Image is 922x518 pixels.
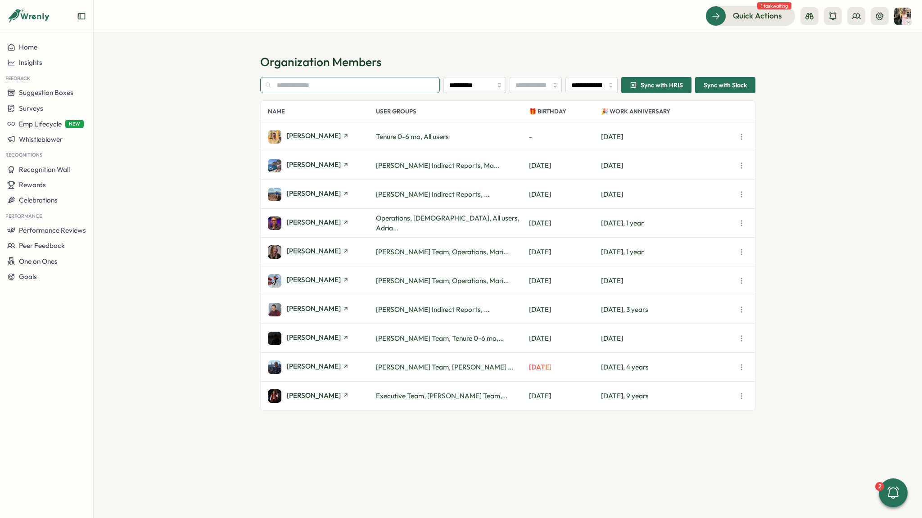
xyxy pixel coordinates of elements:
span: [PERSON_NAME] [287,161,341,168]
span: [PERSON_NAME] Indirect Reports, Ma... [376,161,499,170]
span: [PERSON_NAME] Team, [PERSON_NAME] ... [376,363,513,371]
p: Name [268,101,376,122]
p: 🎁 Birthday [529,101,601,122]
p: [DATE], 3 years [601,305,735,315]
p: [DATE] [529,333,601,343]
a: Alex Marshall[PERSON_NAME] [268,360,376,374]
p: - [529,132,601,142]
p: [DATE] [529,391,601,401]
span: Performance Reviews [19,226,86,234]
img: Adam Ursell [268,159,281,172]
p: [DATE] [529,305,601,315]
span: Surveys [19,104,43,113]
a: Alara Kivilcim[PERSON_NAME] [268,274,376,288]
span: [PERSON_NAME] Team, Operations, Mari... [376,276,509,285]
img: Hannah Saunders [894,8,911,25]
p: [DATE] [529,218,601,228]
span: Insights [19,58,42,67]
p: [DATE] [601,161,735,171]
span: [PERSON_NAME] [287,363,341,369]
button: Expand sidebar [77,12,86,21]
img: Alex Preece [268,389,281,403]
span: [PERSON_NAME] [287,132,341,139]
span: Goals [19,272,37,281]
span: Whistleblower [19,135,63,144]
p: [DATE] [601,276,735,286]
p: [DATE], 1 year [601,218,735,228]
span: Sync with Slack [704,77,747,93]
a: Alex Hayward[PERSON_NAME] [268,332,376,345]
p: [DATE] [529,276,601,286]
a: Adrian Pearcey[PERSON_NAME] [268,216,376,230]
span: [PERSON_NAME] [287,305,341,312]
a: Alberto Roldan[PERSON_NAME] [268,303,376,316]
span: Recognition Wall [19,165,70,174]
p: [DATE] [601,333,735,343]
p: [DATE] [529,189,601,199]
a: Adam Ursell[PERSON_NAME] [268,159,376,172]
span: [PERSON_NAME] Team, Tenure 0-6 mo,... [376,334,504,342]
p: User Groups [376,101,529,122]
p: [DATE] [529,161,601,171]
span: [PERSON_NAME] Indirect Reports, ... [376,305,489,314]
span: [PERSON_NAME] [287,248,341,254]
span: Rewards [19,180,46,189]
a: Adria Figueres[PERSON_NAME] [268,188,376,201]
img: Adrian Pearcey [268,216,281,230]
span: Peer Feedback [19,241,65,250]
a: Alex Preece[PERSON_NAME] [268,389,376,403]
span: [PERSON_NAME] Team, Operations, Mari... [376,248,509,256]
button: Sync with Slack [695,77,755,93]
span: Sync with HRIS [641,82,683,88]
span: Executive Team, [PERSON_NAME] Team,... [376,392,507,400]
p: [DATE] [529,247,601,257]
button: Sync with HRIS [621,77,691,93]
span: [PERSON_NAME] [287,276,341,283]
button: Quick Actions [705,6,795,26]
p: [DATE] [601,189,735,199]
p: [DATE], 4 years [601,362,735,372]
a: Adam Hojeij[PERSON_NAME] [268,130,376,144]
span: [PERSON_NAME] [287,334,341,341]
img: Adam Hojeij [268,130,281,144]
img: Alex Hayward [268,332,281,345]
img: Alex Marshall [268,360,281,374]
p: [DATE], 9 years [601,391,735,401]
span: Quick Actions [733,10,782,22]
span: [PERSON_NAME] [287,190,341,197]
span: 1 task waiting [757,2,791,9]
img: Alberto Roldan [268,303,281,316]
a: Aimee Weston[PERSON_NAME] [268,245,376,259]
span: Tenure 0-6 mo, All users [376,132,449,141]
img: Alara Kivilcim [268,274,281,288]
div: 2 [875,482,884,491]
button: 2 [879,478,908,507]
span: [PERSON_NAME] [287,219,341,225]
p: 🎉 Work Anniversary [601,101,735,122]
span: Emp Lifecycle [19,120,62,128]
span: NEW [65,120,84,128]
span: Celebrations [19,196,58,204]
span: One on Ones [19,257,58,266]
img: Adria Figueres [268,188,281,201]
p: [DATE] [529,362,601,372]
h1: Organization Members [260,54,755,70]
p: [DATE], 1 year [601,247,735,257]
p: [DATE] [601,132,735,142]
img: Aimee Weston [268,245,281,259]
span: [PERSON_NAME] [287,392,341,399]
span: Operations, [DEMOGRAPHIC_DATA], All users, Adria... [376,214,520,232]
span: Home [19,43,37,51]
span: [PERSON_NAME] Indirect Reports, ... [376,190,489,198]
span: Suggestion Boxes [19,88,73,97]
